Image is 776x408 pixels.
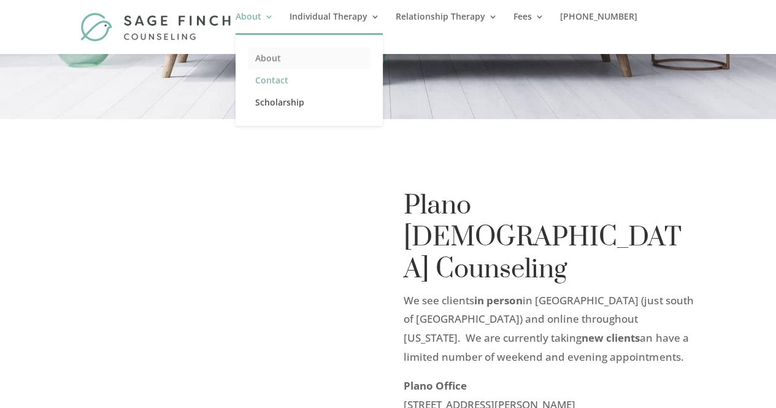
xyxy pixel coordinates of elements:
strong: in person [474,293,523,307]
h3: Plano [DEMOGRAPHIC_DATA] Counseling [404,190,696,291]
a: About [248,47,371,69]
a: [PHONE_NUMBER] [560,12,637,33]
a: Individual Therapy [290,12,380,33]
p: We see clients in [GEOGRAPHIC_DATA] (just south of [GEOGRAPHIC_DATA]) and online throughout [US_S... [404,291,696,377]
img: Sage Finch Counseling | LGBTQ+ Therapy in Plano [80,12,234,42]
strong: Plano Office [404,379,467,393]
a: Relationship Therapy [396,12,497,33]
a: About [236,12,274,33]
a: Contact [248,69,371,91]
a: Scholarship [248,91,371,114]
strong: new clients [582,331,640,345]
a: Fees [513,12,544,33]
